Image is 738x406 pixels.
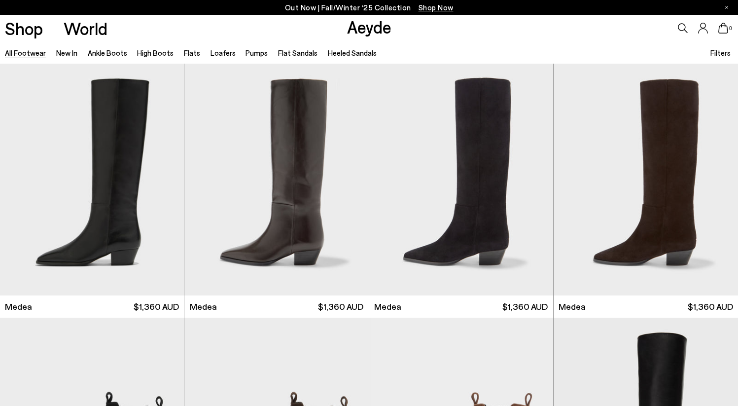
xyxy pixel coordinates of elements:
img: Medea Knee-High Boots [184,64,368,295]
span: Medea [559,300,586,313]
a: World [64,20,107,37]
span: $1,360 AUD [134,300,179,313]
a: 0 [718,23,728,34]
a: All Footwear [5,48,46,57]
a: Heeled Sandals [328,48,377,57]
a: Flat Sandals [278,48,317,57]
span: $1,360 AUD [318,300,363,313]
a: Medea $1,360 AUD [369,295,553,318]
img: Medea Suede Knee-High Boots [554,64,738,295]
a: Pumps [246,48,268,57]
img: Medea Knee-High Boots [184,64,368,295]
span: Filters [710,48,731,57]
span: Medea [374,300,401,313]
a: Shop [5,20,43,37]
a: Aeyde [347,16,391,37]
a: New In [56,48,77,57]
a: Ankle Boots [88,48,127,57]
span: 0 [728,26,733,31]
img: Medea Suede Knee-High Boots [369,64,553,295]
a: Medea $1,360 AUD [184,295,368,318]
span: Medea [5,300,32,313]
p: Out Now | Fall/Winter ‘25 Collection [285,1,454,14]
span: Medea [190,300,217,313]
a: Medea $1,360 AUD [554,295,738,318]
a: Loafers [211,48,236,57]
span: $1,360 AUD [502,300,548,313]
a: Flats [184,48,200,57]
div: 2 / 6 [184,64,368,295]
a: High Boots [137,48,174,57]
span: $1,360 AUD [688,300,733,313]
span: Navigate to /collections/new-in [419,3,454,12]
